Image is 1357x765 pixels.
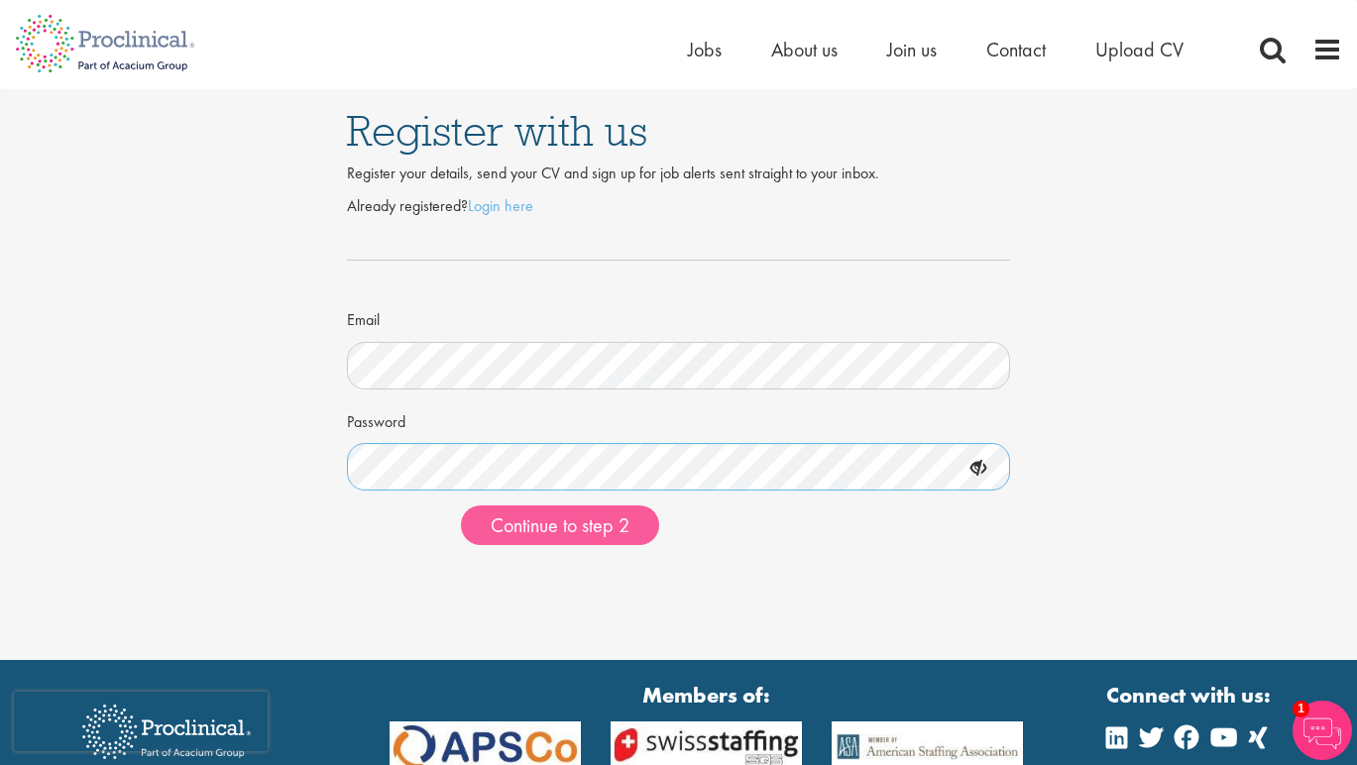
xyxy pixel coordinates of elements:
[347,163,1011,185] div: Register your details, send your CV and sign up for job alerts sent straight to your inbox.
[887,37,937,62] a: Join us
[468,195,533,216] a: Login here
[347,302,380,332] label: Email
[461,505,659,545] button: Continue to step 2
[1095,37,1184,62] a: Upload CV
[347,195,1011,218] p: Already registered?
[1293,701,1309,717] span: 1
[14,692,268,751] iframe: reCAPTCHA
[347,109,1011,153] h1: Register with us
[491,512,629,538] span: Continue to step 2
[1293,701,1352,760] img: Chatbot
[347,404,405,434] label: Password
[771,37,838,62] a: About us
[688,37,722,62] a: Jobs
[986,37,1046,62] a: Contact
[390,680,1024,710] strong: Members of:
[1106,680,1275,710] strong: Connect with us:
